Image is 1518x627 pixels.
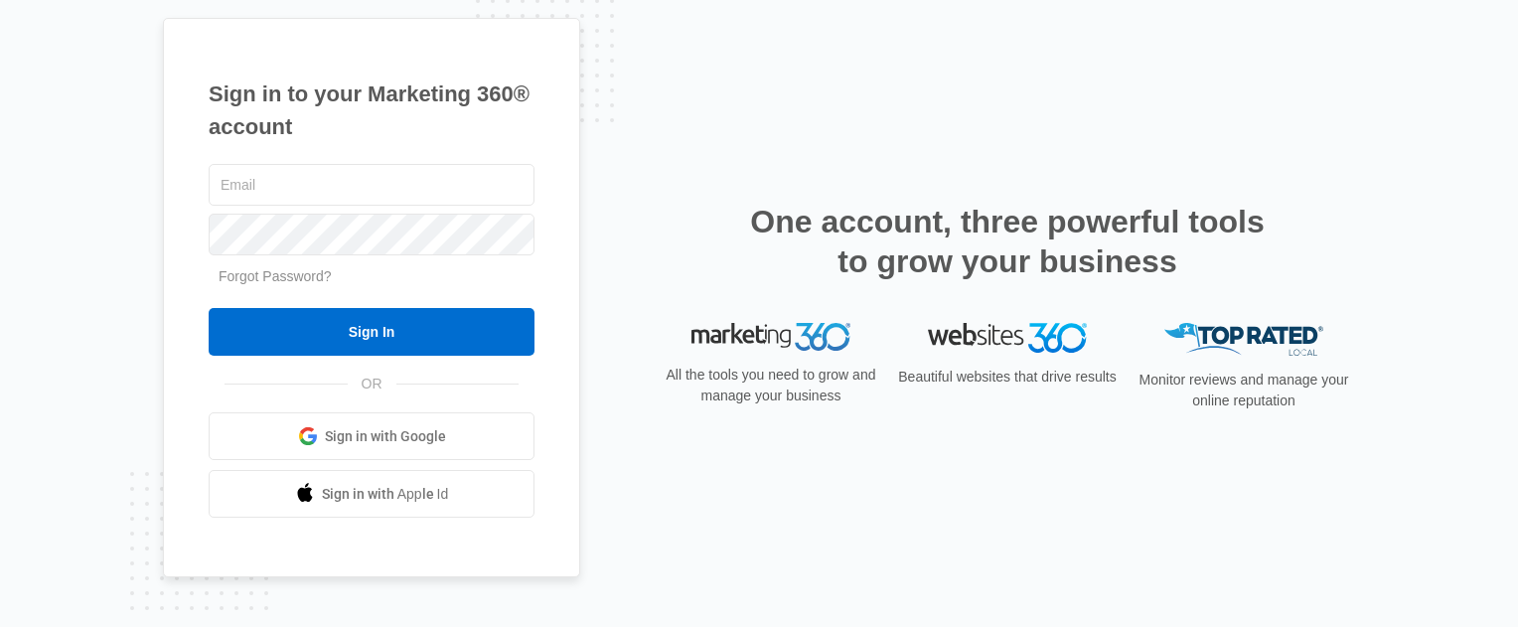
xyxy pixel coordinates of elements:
span: Sign in with Apple Id [322,484,449,505]
a: Sign in with Google [209,412,534,460]
a: Forgot Password? [219,268,332,284]
p: Monitor reviews and manage your online reputation [1133,370,1355,411]
img: Top Rated Local [1164,323,1323,356]
h1: Sign in to your Marketing 360® account [209,78,534,143]
img: Websites 360 [928,323,1087,352]
p: Beautiful websites that drive results [896,367,1119,388]
p: All the tools you need to grow and manage your business [660,365,882,406]
img: Marketing 360 [691,323,850,351]
a: Sign in with Apple Id [209,470,534,518]
input: Email [209,164,534,206]
span: Sign in with Google [325,426,446,447]
span: OR [348,374,396,394]
input: Sign In [209,308,534,356]
h2: One account, three powerful tools to grow your business [744,202,1271,281]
